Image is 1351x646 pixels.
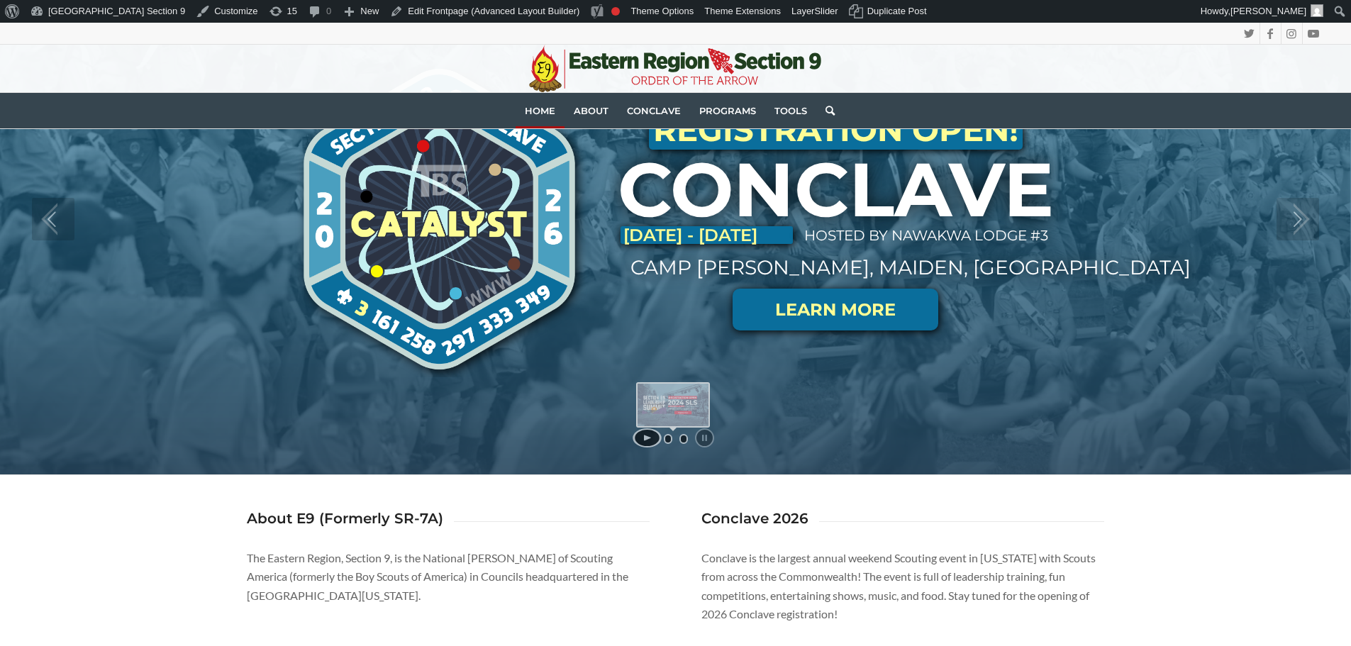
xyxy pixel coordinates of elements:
[565,93,618,128] a: About
[765,93,816,128] a: Tools
[618,93,690,128] a: Conclave
[1281,23,1302,44] a: Link to Instagram
[611,7,620,16] div: Focus keyphrase not set
[621,226,793,244] p: [DATE] - [DATE]
[679,434,688,444] a: jump to slide 2
[1239,23,1260,44] a: Link to Twitter
[1230,6,1306,16] span: [PERSON_NAME]
[627,105,681,116] span: Conclave
[1277,198,1319,240] a: jump to the next slide
[635,384,711,426] img: ls-project-1-slide-3.jpg
[695,428,714,447] a: stop slideshow
[247,511,443,526] h3: About E9 (Formerly SR-7A)
[630,253,1040,282] p: CAMP [PERSON_NAME], MAIDEN, [GEOGRAPHIC_DATA]
[701,511,808,526] h3: Conclave 2026
[525,105,555,116] span: Home
[701,549,1105,624] p: Conclave is the largest annual weekend Scouting event in [US_STATE] with Scouts from across the C...
[699,105,756,116] span: Programs
[774,105,807,116] span: Tools
[1260,23,1281,44] a: Link to Facebook
[1303,23,1324,44] a: Link to Youtube
[664,434,672,444] a: jump to slide 1
[574,105,608,116] span: About
[247,549,650,605] p: The Eastern Region, Section 9, is the National [PERSON_NAME] of Scouting America (formerly the Bo...
[804,218,1052,253] p: HOSTED BY NAWAKWA LODGE #3
[690,93,765,128] a: Programs
[618,150,1055,229] h1: CONCLAVE
[516,93,565,128] a: Home
[32,198,74,240] a: jump to the previous slide
[816,93,835,128] a: Search
[633,428,662,447] a: start slideshow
